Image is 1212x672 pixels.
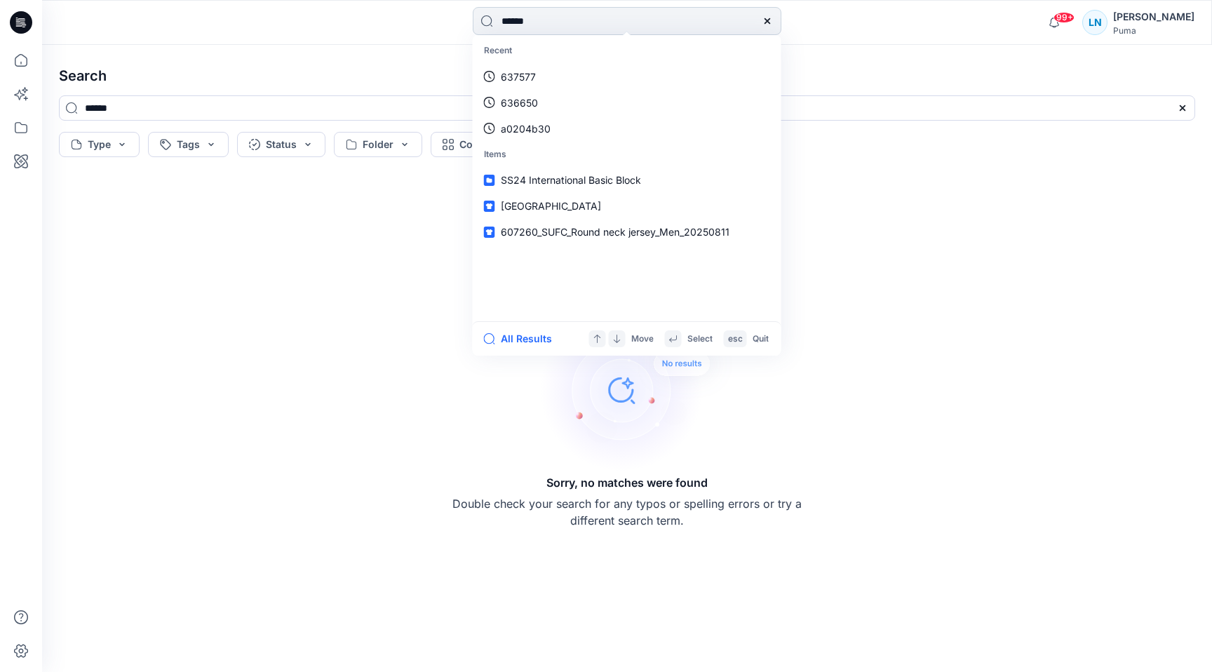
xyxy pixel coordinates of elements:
p: Quit [753,332,769,347]
p: Double check your search for any typos or spelling errors or try a different search term. [452,495,802,529]
a: [GEOGRAPHIC_DATA] [476,193,779,219]
span: 99+ [1053,12,1075,23]
button: Tags [148,132,229,157]
button: All Results [484,330,561,347]
p: esc [728,332,743,347]
p: Move [631,332,654,347]
p: Recent [476,38,779,64]
a: 637577 [476,64,779,90]
div: Puma [1113,25,1194,36]
span: 607260_SUFC_Round neck jersey_Men_20250811 [501,226,729,238]
a: SS24 International Basic Block [476,167,779,193]
a: a0204b30 [476,116,779,142]
p: a0204b30 [501,121,551,136]
p: 636650 [501,95,538,110]
span: [GEOGRAPHIC_DATA] [501,200,601,212]
button: Status [237,132,325,157]
button: Type [59,132,140,157]
h5: Sorry, no matches were found [546,474,708,491]
span: SS24 International Basic Block [501,174,641,186]
p: Select [687,332,713,347]
p: 637577 [501,69,536,84]
img: Sorry, no matches were found [540,306,736,474]
a: 636650 [476,90,779,116]
div: LN [1082,10,1107,35]
h4: Search [48,56,1206,95]
a: 607260_SUFC_Round neck jersey_Men_20250811 [476,219,779,245]
div: [PERSON_NAME] [1113,8,1194,25]
p: Items [476,142,779,168]
button: Folder [334,132,422,157]
button: Collection [431,132,537,157]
